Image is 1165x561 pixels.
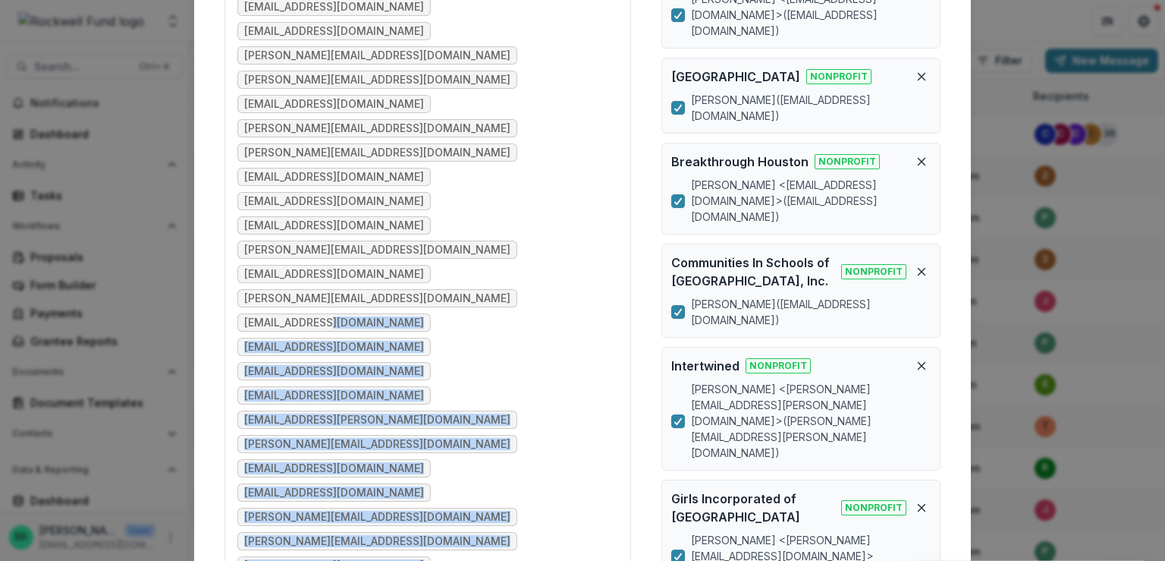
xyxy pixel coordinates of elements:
span: [EMAIL_ADDRESS][DOMAIN_NAME] [244,317,424,329]
span: [PERSON_NAME][EMAIL_ADDRESS][DOMAIN_NAME] [244,292,510,305]
span: Nonprofit [841,264,906,279]
span: [EMAIL_ADDRESS][DOMAIN_NAME] [244,341,424,354]
span: [EMAIL_ADDRESS][DOMAIN_NAME] [244,487,424,500]
span: [PERSON_NAME][EMAIL_ADDRESS][DOMAIN_NAME] [244,438,510,451]
p: Intertwined [671,357,740,375]
span: [EMAIL_ADDRESS][DOMAIN_NAME] [244,195,424,208]
span: [PERSON_NAME][EMAIL_ADDRESS][DOMAIN_NAME] [244,535,510,548]
p: [GEOGRAPHIC_DATA] [671,68,800,86]
p: Breakthrough Houston [671,153,809,171]
p: Communities In Schools of [GEOGRAPHIC_DATA], Inc. [671,254,835,290]
span: [PERSON_NAME][EMAIL_ADDRESS][DOMAIN_NAME] [244,122,510,135]
button: Remove organization [912,68,931,86]
span: [EMAIL_ADDRESS][DOMAIN_NAME] [244,462,424,475]
span: [PERSON_NAME][EMAIL_ADDRESS][DOMAIN_NAME] [244,511,510,524]
p: Girls Incorporated of [GEOGRAPHIC_DATA] [671,490,835,526]
button: Remove organization [912,357,931,375]
span: [EMAIL_ADDRESS][DOMAIN_NAME] [244,365,424,378]
p: [PERSON_NAME] <[PERSON_NAME][EMAIL_ADDRESS][PERSON_NAME][DOMAIN_NAME]> ( [PERSON_NAME][EMAIL_ADDR... [691,381,931,461]
p: [PERSON_NAME] <[EMAIL_ADDRESS][DOMAIN_NAME]> ( [EMAIL_ADDRESS][DOMAIN_NAME] ) [691,177,931,225]
span: Nonprofit [841,500,906,515]
button: Remove organization [912,263,931,281]
span: [EMAIL_ADDRESS][DOMAIN_NAME] [244,389,424,402]
span: [EMAIL_ADDRESS][DOMAIN_NAME] [244,1,424,14]
button: Remove organization [912,153,931,171]
span: [EMAIL_ADDRESS][PERSON_NAME][DOMAIN_NAME] [244,414,510,427]
span: Nonprofit [806,69,871,84]
span: Nonprofit [815,154,880,169]
span: [EMAIL_ADDRESS][DOMAIN_NAME] [244,219,424,232]
span: [EMAIL_ADDRESS][DOMAIN_NAME] [244,98,424,111]
p: [PERSON_NAME] ( [EMAIL_ADDRESS][DOMAIN_NAME] ) [691,296,931,328]
span: [PERSON_NAME][EMAIL_ADDRESS][DOMAIN_NAME] [244,49,510,62]
span: Nonprofit [746,358,811,373]
span: [EMAIL_ADDRESS][DOMAIN_NAME] [244,268,424,281]
button: Remove organization [912,499,931,517]
span: [PERSON_NAME][EMAIL_ADDRESS][DOMAIN_NAME] [244,244,510,257]
span: [EMAIL_ADDRESS][DOMAIN_NAME] [244,25,424,38]
span: [EMAIL_ADDRESS][DOMAIN_NAME] [244,171,424,184]
span: [PERSON_NAME][EMAIL_ADDRESS][DOMAIN_NAME] [244,147,510,159]
p: [PERSON_NAME] ( [EMAIL_ADDRESS][DOMAIN_NAME] ) [691,92,931,124]
span: [PERSON_NAME][EMAIL_ADDRESS][DOMAIN_NAME] [244,74,510,87]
